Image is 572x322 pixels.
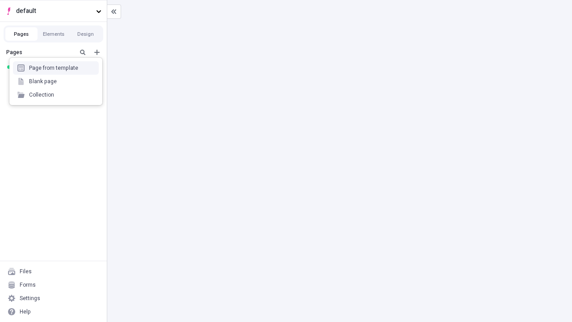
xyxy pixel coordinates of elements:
span: default [16,6,93,16]
div: Forms [20,281,36,288]
button: Elements [38,27,70,41]
div: Pages [6,49,74,56]
div: Help [20,308,31,315]
div: Page from template [29,64,78,72]
button: Pages [5,27,38,41]
button: Add new [92,47,102,58]
div: Collection [29,91,54,98]
button: Design [70,27,102,41]
div: Files [20,268,32,275]
div: Blank page [29,78,57,85]
div: Settings [20,295,40,302]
